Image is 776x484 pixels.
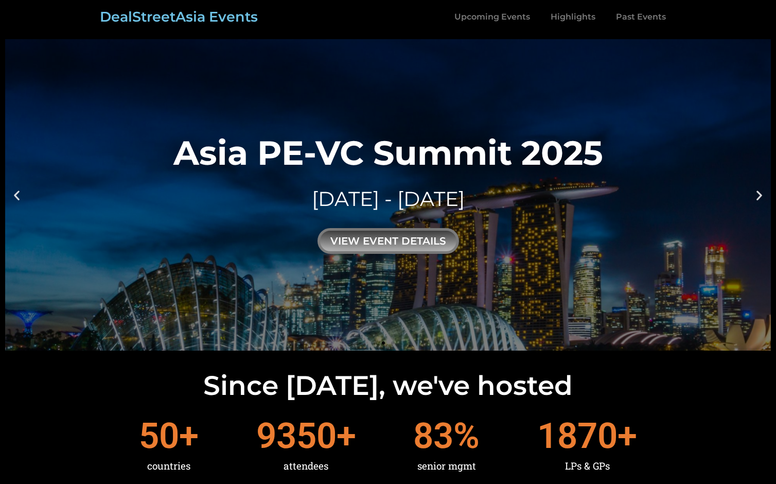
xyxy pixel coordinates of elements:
a: Past Events [606,5,676,29]
span: 1870 [537,418,618,454]
a: DealStreetAsia Events [100,8,258,25]
a: Asia PE-VC Summit 2025[DATE] - [DATE]view event details [5,39,771,351]
a: Highlights [540,5,606,29]
div: countries [139,454,199,478]
span: 83 [413,418,453,454]
span: Go to slide 1 [382,341,385,344]
div: attendees [256,454,356,478]
span: 9350 [256,418,337,454]
span: + [179,418,199,454]
span: % [453,418,480,454]
a: Upcoming Events [444,5,540,29]
h2: Since [DATE], we've hosted [5,372,771,399]
span: + [618,418,637,454]
div: view event details [318,228,459,254]
div: Next slide [753,188,766,201]
span: 50 [139,418,179,454]
div: [DATE] - [DATE] [173,185,603,213]
span: + [337,418,356,454]
div: Asia PE-VC Summit 2025 [173,136,603,169]
span: Go to slide 2 [391,341,394,344]
div: Previous slide [10,188,23,201]
div: senior mgmt [413,454,480,478]
div: LPs & GPs [537,454,637,478]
